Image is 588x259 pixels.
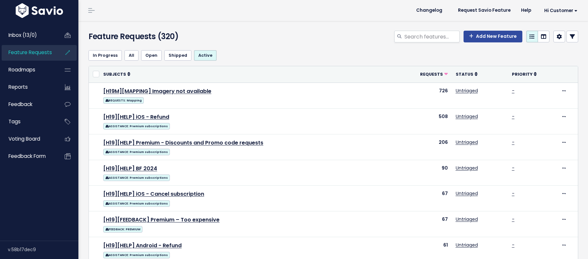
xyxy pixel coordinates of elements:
[103,113,169,121] a: [H19][HELP] iOS - Refund
[2,80,54,95] a: Reports
[456,139,478,145] a: Untriaged
[14,3,65,18] img: logo-white.9d6f32f41409.svg
[103,71,126,77] span: Subjects
[103,199,170,207] a: ASSISTANCE: Premium subscriptions
[512,190,514,197] a: -
[103,175,170,181] span: ASSISTANCE: Premium subscriptions
[103,190,204,198] a: [H19][HELP] iOS - Cancel subscription
[8,32,37,38] span: Inbox (13/0)
[103,97,144,104] span: REQUESTS: Mapping
[398,108,451,134] td: 508
[456,216,478,222] a: Untriaged
[420,71,448,77] a: Requests
[512,165,514,171] a: -
[8,135,40,142] span: Voting Board
[2,97,54,112] a: Feedback
[103,173,170,181] a: ASSISTANCE: Premium subscriptions
[453,6,516,15] a: Request Savio Feature
[141,50,162,61] a: Open
[398,160,451,186] td: 90
[2,114,54,129] a: Tags
[456,242,478,248] a: Untriaged
[89,50,122,61] a: In Progress
[8,49,52,56] span: Feature Requests
[103,71,130,77] a: Subjects
[398,186,451,211] td: 67
[8,241,78,258] div: v.58b17dec9
[456,165,478,171] a: Untriaged
[103,122,170,130] a: ASSISTANCE: Premium subscriptions
[103,165,157,172] a: [H19][HELP] BF 2024
[456,71,478,77] a: Status
[103,200,170,207] span: ASSISTANCE: Premium subscriptions
[398,83,451,108] td: 726
[2,131,54,146] a: Voting Board
[2,45,54,60] a: Feature Requests
[103,123,170,129] span: ASSISTANCE: Premium subscriptions
[89,50,578,61] ul: Filter feature requests
[456,87,478,94] a: Untriaged
[103,242,182,249] a: [H19][HELP] Android - Refund
[456,190,478,197] a: Untriaged
[398,211,451,237] td: 67
[103,225,142,233] a: FEEDBACK: PREMIUM
[512,71,532,77] span: Priority
[103,251,170,259] a: ASSISTANCE: Premium subscriptions
[8,101,32,108] span: Feedback
[2,62,54,77] a: Roadmaps
[8,84,28,90] span: Reports
[103,139,263,146] a: [H19][HELP] Premium - Discounts and Promo code requests
[536,6,583,16] a: Hi Customer
[8,66,35,73] span: Roadmaps
[456,71,473,77] span: Status
[89,31,245,42] h4: Feature Requests (320)
[544,8,578,13] span: Hi Customer
[456,113,478,120] a: Untriaged
[103,147,170,156] a: ASSISTANCE: Premium subscriptions
[416,8,442,13] span: Changelog
[164,50,191,61] a: Shipped
[512,87,514,94] a: -
[103,226,142,233] span: FEEDBACK: PREMIUM
[512,216,514,222] a: -
[103,252,170,258] span: ASSISTANCE: Premium subscriptions
[124,50,139,61] a: All
[103,96,144,104] a: REQUESTS: Mapping
[8,118,21,125] span: Tags
[103,149,170,155] span: ASSISTANCE: Premium subscriptions
[8,153,46,160] span: Feedback form
[516,6,536,15] a: Help
[404,31,460,42] input: Search features...
[512,242,514,248] a: -
[2,149,54,164] a: Feedback form
[103,87,211,95] a: [H19M][MAPPING] Imagery not available
[398,134,451,160] td: 206
[103,216,220,223] a: [H19][FEEDBACK] Premium – Too expensive
[194,50,217,61] a: Active
[512,71,537,77] a: Priority
[512,139,514,145] a: -
[512,113,514,120] a: -
[464,31,522,42] a: Add New Feature
[420,71,443,77] span: Requests
[2,28,54,43] a: Inbox (13/0)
